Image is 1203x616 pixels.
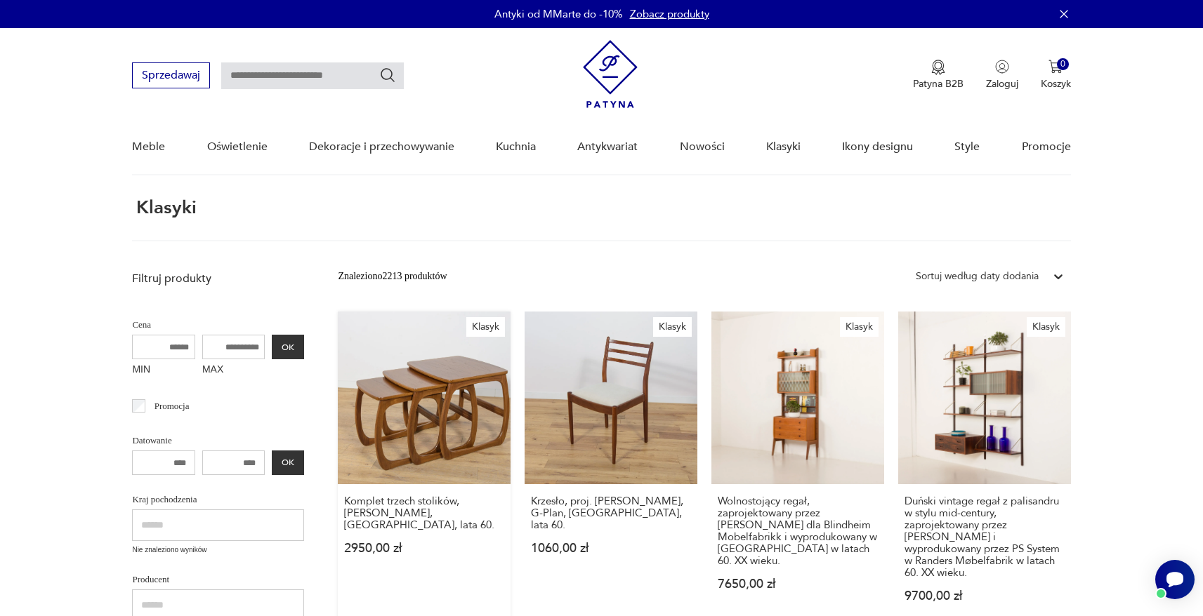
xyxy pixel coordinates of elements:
h3: Krzesło, proj. [PERSON_NAME], G-Plan, [GEOGRAPHIC_DATA], lata 60. [531,495,691,531]
p: Koszyk [1041,77,1071,91]
button: 0Koszyk [1041,60,1071,91]
button: Sprzedawaj [132,62,210,88]
button: Zaloguj [986,60,1018,91]
div: 0 [1057,58,1069,70]
p: Datowanie [132,433,304,448]
img: Ikona koszyka [1048,60,1063,74]
a: Antykwariat [577,120,638,174]
p: Patyna B2B [913,77,964,91]
p: 1060,00 zł [531,542,691,554]
h3: Duński vintage regał z palisandru w stylu mid-century, zaprojektowany przez [PERSON_NAME] i wypro... [905,495,1065,579]
label: MAX [202,359,265,382]
div: Sortuj według daty dodania [916,269,1039,284]
img: Ikona medalu [931,60,945,75]
img: Patyna - sklep z meblami i dekoracjami vintage [583,40,638,108]
p: 9700,00 zł [905,590,1065,602]
label: MIN [132,359,195,382]
a: Oświetlenie [207,120,268,174]
img: Ikonka użytkownika [995,60,1009,74]
p: Cena [132,317,304,333]
a: Promocje [1022,120,1071,174]
h1: Klasyki [132,198,197,217]
button: OK [272,450,304,475]
iframe: Smartsupp widget button [1155,560,1195,599]
div: Znaleziono 2213 produktów [338,269,447,284]
a: Style [954,120,980,174]
p: Producent [132,572,304,587]
a: Ikona medaluPatyna B2B [913,60,964,91]
a: Ikony designu [842,120,913,174]
p: Antyki od MMarte do -10% [494,7,623,21]
p: 7650,00 zł [718,578,878,590]
h3: Wolnostojący regał, zaprojektowany przez [PERSON_NAME] dla Blindheim Mobelfabrikk i wyprodukowany... [718,495,878,567]
a: Klasyki [766,120,801,174]
p: Kraj pochodzenia [132,492,304,507]
p: Filtruj produkty [132,271,304,286]
a: Nowości [680,120,725,174]
p: Nie znaleziono wyników [132,544,304,556]
a: Dekoracje i przechowywanie [309,120,454,174]
p: Zaloguj [986,77,1018,91]
button: OK [272,335,304,359]
p: Promocja [155,399,190,414]
a: Zobacz produkty [630,7,709,21]
p: 2950,00 zł [344,542,504,554]
a: Kuchnia [496,120,536,174]
a: Meble [132,120,165,174]
a: Sprzedawaj [132,72,210,81]
button: Szukaj [379,67,396,83]
button: Patyna B2B [913,60,964,91]
h3: Komplet trzech stolików, [PERSON_NAME], [GEOGRAPHIC_DATA], lata 60. [344,495,504,531]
